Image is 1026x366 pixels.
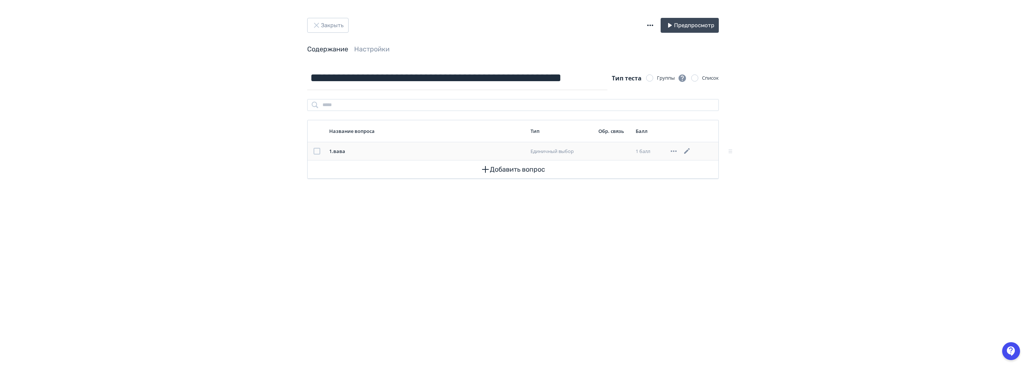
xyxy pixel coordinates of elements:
[531,128,592,134] div: Тип
[329,148,525,155] div: 1 . вава
[657,74,687,83] div: Группы
[314,160,712,178] button: Добавить вопрос
[598,128,630,134] div: Обр. связь
[702,74,719,82] div: Список
[636,128,663,134] div: Балл
[636,148,663,155] div: 1 балл
[307,18,349,33] button: Закрыть
[307,45,348,53] a: Содержание
[612,74,642,82] span: Тип теста
[661,18,719,33] button: Предпросмотр
[354,45,390,53] a: Настройки
[531,148,592,155] div: Единичный выбор
[329,128,525,134] div: Название вопроса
